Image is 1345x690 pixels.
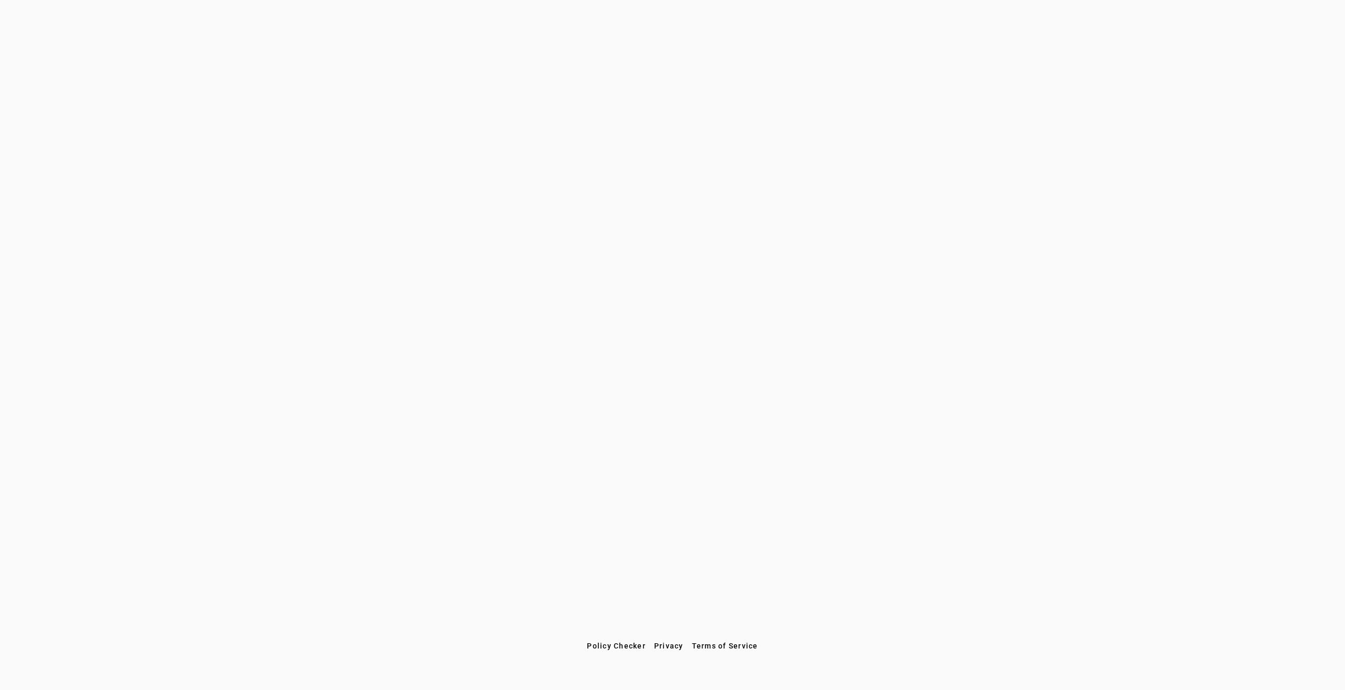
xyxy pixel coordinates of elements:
button: Privacy [650,636,688,655]
button: Terms of Service [688,636,762,655]
span: Privacy [654,642,684,650]
button: Policy Checker [583,636,650,655]
span: Terms of Service [692,642,758,650]
span: Policy Checker [587,642,646,650]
